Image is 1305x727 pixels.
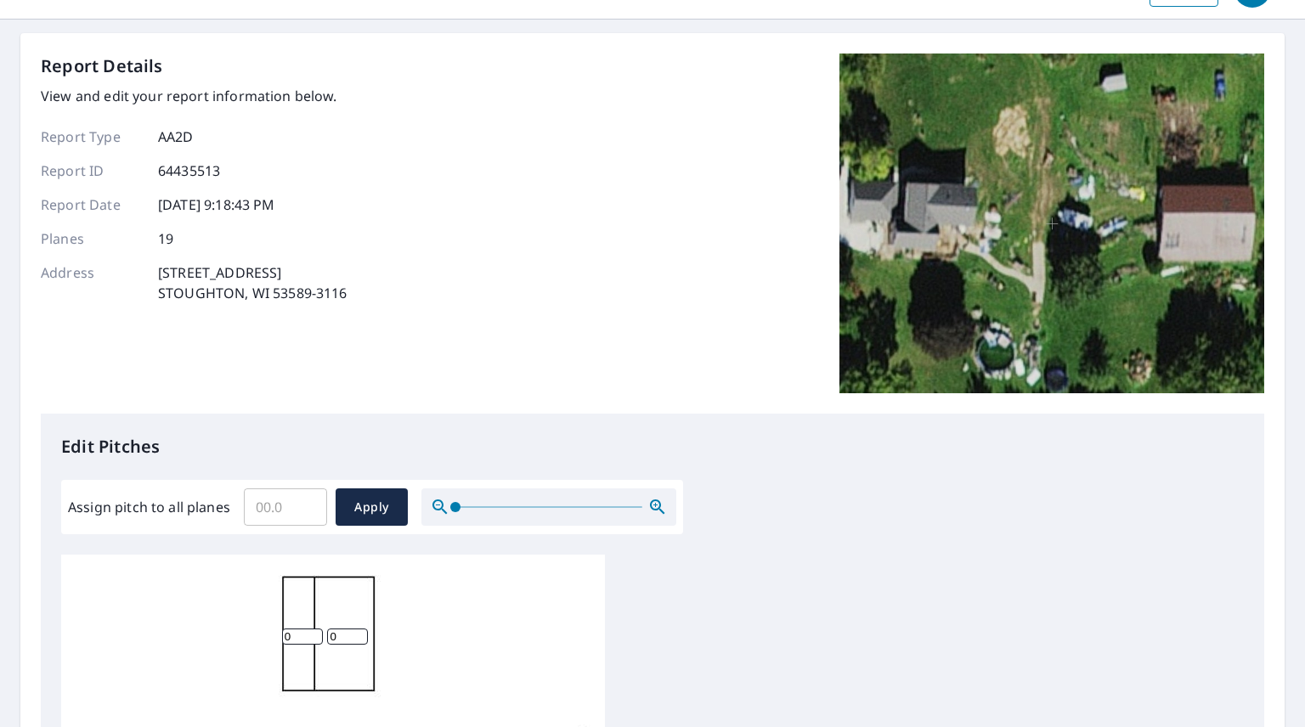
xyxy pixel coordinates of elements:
p: [DATE] 9:18:43 PM [158,194,275,215]
p: 19 [158,228,173,249]
p: Planes [41,228,143,249]
img: Top image [839,54,1264,393]
span: Apply [349,497,394,518]
button: Apply [336,488,408,526]
p: Address [41,262,143,303]
input: 00.0 [244,483,327,531]
p: Report Type [41,127,143,147]
p: Report ID [41,161,143,181]
p: Report Date [41,194,143,215]
p: Report Details [41,54,163,79]
p: [STREET_ADDRESS] STOUGHTON, WI 53589-3116 [158,262,347,303]
label: Assign pitch to all planes [68,497,230,517]
p: 64435513 [158,161,220,181]
p: Edit Pitches [61,434,1244,459]
p: View and edit your report information below. [41,86,347,106]
p: AA2D [158,127,194,147]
